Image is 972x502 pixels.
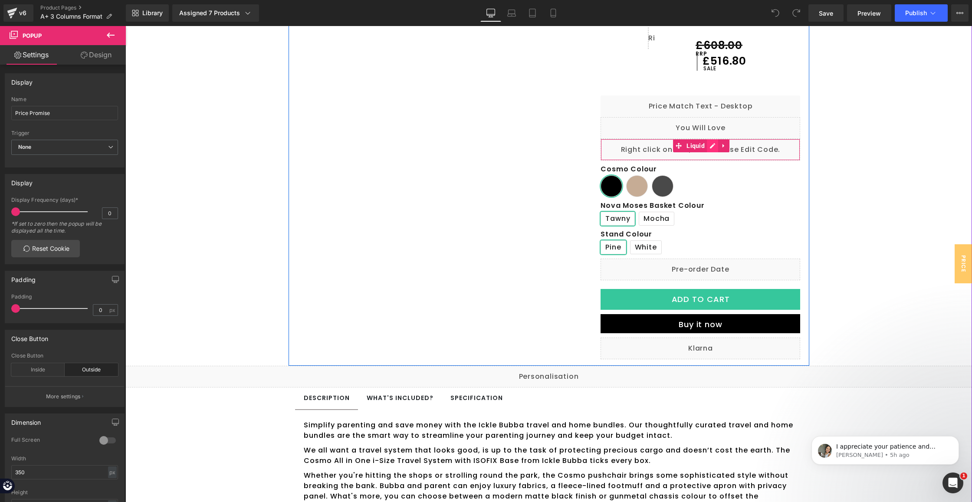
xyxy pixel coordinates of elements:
label: Stand Colour [475,204,675,214]
b: None [18,144,32,150]
a: v6 [3,4,33,22]
div: Full Screen [11,436,91,446]
div: Height [11,489,118,495]
div: Width [11,456,118,462]
div: *If set to zero then the popup will be displayed all the time.​ [11,220,118,240]
span: White [507,215,534,228]
a: Design [65,45,128,65]
span: A+ 3 Columns Format [40,13,102,20]
input: auto [11,465,118,479]
a: Expand / Collapse [593,113,604,126]
div: Padding [11,294,118,300]
button: add to cart [475,263,675,284]
span: Preview [857,9,881,18]
div: Assigned 7 Products [179,9,252,17]
div: v6 [17,7,28,19]
div: Close Button [11,330,48,342]
a: Tablet [522,4,543,22]
span: Black [484,150,488,171]
span: Price Promise [812,218,847,257]
a: Reset Cookie [11,240,80,257]
label: Cosmo Colour [475,139,675,149]
div: px [108,466,117,478]
div: Padding [11,271,36,283]
span: Popup [23,32,42,39]
a: Desktop [480,4,501,22]
span: Library [142,9,163,17]
div: Name [11,96,118,102]
span: Save [819,9,833,18]
button: Publish [895,4,948,22]
label: Nova Moses Basket Colour [475,175,675,186]
span: Mocha [516,186,546,199]
span: Liquid [559,113,581,126]
span: Publish [905,10,927,16]
a: Laptop [501,4,522,22]
div: Trigger [11,130,118,136]
button: Redo [788,4,805,22]
p: Simplify parenting and save money with the Ickle Bubba travel and home bundles. Our thoughtfully ... [178,392,669,417]
span: £608.00 [570,12,617,27]
div: Dimension [11,414,41,426]
iframe: Intercom notifications message [798,418,972,479]
a: Product Pages [40,4,126,11]
div: What's Included? [241,367,308,377]
div: Display [11,174,33,187]
span: Pine [478,215,498,228]
div: specification [325,367,378,377]
div: Display [11,74,33,86]
p: Whether you're hitting the shops or strolling round the park, the Cosmo pushchair brings some sop... [178,442,669,488]
span: £516.80 [574,27,628,47]
span: Tawny [478,186,507,199]
span: px [109,307,117,313]
button: More settings [5,386,124,407]
iframe: Intercom live chat [942,472,963,493]
span: Desert [510,150,513,171]
div: Outside [65,363,118,376]
div: Description [178,367,224,377]
a: New Library [126,4,169,22]
p: More settings [46,393,81,400]
button: Buy it now [475,288,675,307]
span: 1 [960,472,967,479]
div: Display Frequency (days)* [11,197,118,203]
button: Undo [767,4,784,22]
div: Close Button [11,353,118,359]
p: We all want a travel system that looks good, is up to the task of protecting precious cargo and d... [178,417,669,442]
span: add to cart [546,268,604,279]
div: Inside [11,363,65,376]
span: Graphite Grey [535,150,539,171]
a: Preview [847,4,891,22]
button: More [951,4,969,22]
a: Mobile [543,4,564,22]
